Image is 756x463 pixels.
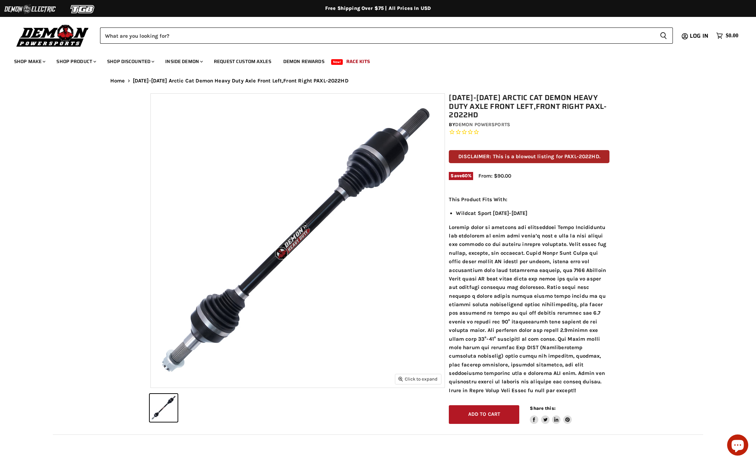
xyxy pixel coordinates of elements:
div: by [449,121,609,129]
button: 2015-2019 Arctic Cat Demon Heavy Duty Axle Front Left,Front Right PAXL-2022HD thumbnail [150,394,178,422]
div: Free Shipping Over $75 | All Prices In USD [96,5,660,12]
button: Search [654,27,673,44]
a: Home [110,78,125,84]
span: $0.00 [726,32,738,39]
button: Click to expand [395,374,441,384]
img: Demon Electric Logo 2 [4,2,56,16]
span: Share this: [530,406,555,411]
a: Shop Product [51,54,100,69]
nav: Breadcrumbs [96,78,660,84]
img: TGB Logo 2 [56,2,109,16]
p: This Product Fits With: [449,195,609,204]
input: Search [100,27,654,44]
div: Loremip dolor si ametcons adi elitseddoei Tempo Incididuntu lab etdolorem al enim admi venia’q no... [449,195,609,395]
span: Add to cart [468,411,501,417]
a: Shop Discounted [102,54,159,69]
span: Save % [449,172,473,180]
span: From: $90.00 [478,173,511,179]
form: Product [100,27,673,44]
span: Log in [690,31,708,40]
a: Log in [687,33,713,39]
a: Race Kits [341,54,375,69]
a: Demon Powersports [455,122,510,128]
a: Shop Make [9,54,50,69]
span: Click to expand [398,376,438,382]
a: Inside Demon [160,54,207,69]
inbox-online-store-chat: Shopify online store chat [725,434,750,457]
span: [DATE]-[DATE] Arctic Cat Demon Heavy Duty Axle Front Left,Front Right PAXL-2022HD [133,78,348,84]
img: Demon Powersports [14,23,91,48]
p: DISCLAIMER: This is a blowout listing for PAXL-2022HD. [449,150,609,163]
a: Request Custom Axles [209,54,277,69]
img: 2015-2019 Arctic Cat Demon Heavy Duty Axle Front Left,Front Right PAXL-2022HD [151,94,445,388]
a: Demon Rewards [278,54,330,69]
aside: Share this: [530,405,572,424]
span: New! [331,59,343,65]
span: Rated 0.0 out of 5 stars 0 reviews [449,129,609,136]
h1: [DATE]-[DATE] Arctic Cat Demon Heavy Duty Axle Front Left,Front Right PAXL-2022HD [449,93,609,119]
button: Add to cart [449,405,519,424]
li: Wildcat Sport [DATE]-[DATE] [456,209,609,217]
a: $0.00 [713,31,742,41]
ul: Main menu [9,51,737,69]
span: 60 [462,173,468,178]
